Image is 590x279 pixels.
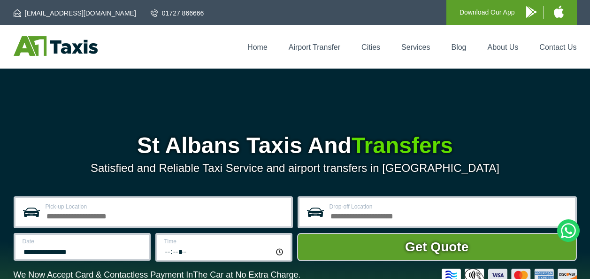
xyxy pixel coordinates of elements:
[554,6,564,18] img: A1 Taxis iPhone App
[352,133,453,158] span: Transfers
[460,7,515,18] p: Download Our App
[329,204,569,209] label: Drop-off Location
[14,36,98,56] img: A1 Taxis St Albans LTD
[164,239,285,244] label: Time
[14,162,577,175] p: Satisfied and Reliable Taxi Service and airport transfers in [GEOGRAPHIC_DATA]
[488,43,519,51] a: About Us
[247,43,268,51] a: Home
[451,43,466,51] a: Blog
[23,239,143,244] label: Date
[151,8,204,18] a: 01727 866666
[401,43,430,51] a: Services
[361,43,380,51] a: Cities
[526,6,536,18] img: A1 Taxis Android App
[289,43,340,51] a: Airport Transfer
[46,204,285,209] label: Pick-up Location
[539,43,576,51] a: Contact Us
[14,134,577,157] h1: St Albans Taxis And
[297,233,577,261] button: Get Quote
[14,8,136,18] a: [EMAIL_ADDRESS][DOMAIN_NAME]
